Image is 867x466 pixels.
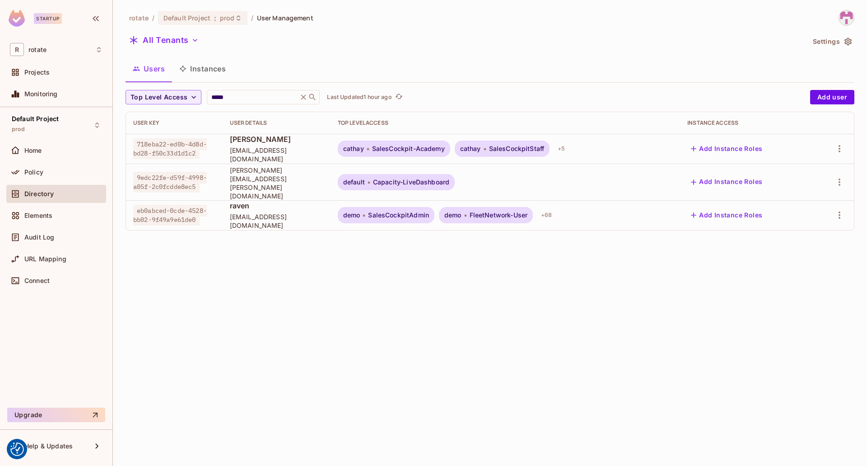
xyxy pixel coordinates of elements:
span: [EMAIL_ADDRESS][DOMAIN_NAME] [230,212,323,230]
span: prod [12,126,25,133]
span: cathay [460,145,481,152]
span: SalesCockpitStaff [489,145,545,152]
button: Consent Preferences [10,442,24,456]
button: Instances [172,57,233,80]
span: default [343,179,365,186]
span: prod [220,14,235,22]
button: Top Level Access [126,90,201,104]
span: Projects [24,69,50,76]
span: demo [444,212,461,219]
span: URL Mapping [24,255,66,263]
span: FleetNetwork-User [470,212,528,219]
div: Instance Access [687,119,806,127]
button: Upgrade [7,408,105,422]
button: Add user [810,90,854,104]
button: Users [126,57,172,80]
span: 9edc22fe-d59f-4998-a05f-2c0fcdde8ec5 [133,172,207,193]
p: Last Updated 1 hour ago [327,94,392,101]
span: the active workspace [129,14,149,22]
span: [EMAIL_ADDRESS][DOMAIN_NAME] [230,146,323,163]
span: Home [24,147,42,154]
span: [PERSON_NAME][EMAIL_ADDRESS][PERSON_NAME][DOMAIN_NAME] [230,166,323,200]
div: + 68 [537,208,555,222]
span: Workspace: rotate [28,46,47,53]
span: cathay [343,145,364,152]
span: demo [343,212,360,219]
span: Elements [24,212,52,219]
img: tim@letsrotate.com [839,10,854,25]
button: Settings [809,34,854,49]
span: Capacity-LiveDashboard [373,179,449,186]
div: Startup [34,13,62,24]
div: Top Level Access [338,119,673,127]
span: refresh [395,93,403,102]
button: Add Instance Roles [687,208,766,222]
span: 718eba22-ed0b-4d8d-bd28-f50c33d1d1c2 [133,138,207,159]
span: R [10,43,24,56]
span: Policy [24,169,43,176]
button: refresh [394,92,405,103]
span: Default Project [12,115,59,122]
span: Top Level Access [131,92,187,103]
img: SReyMgAAAABJRU5ErkJggg== [9,10,25,27]
span: SalesCockpitAdmin [368,212,429,219]
span: Connect [24,277,50,284]
span: SalesCockpit-Academy [372,145,445,152]
span: Default Project [163,14,210,22]
span: Audit Log [24,234,54,241]
span: Monitoring [24,90,58,98]
span: raven [230,201,323,211]
span: : [214,14,217,22]
span: [PERSON_NAME] [230,134,323,144]
button: Add Instance Roles [687,175,766,189]
span: User Management [257,14,313,22]
li: / [152,14,154,22]
div: + 5 [554,141,569,156]
li: / [251,14,253,22]
span: Directory [24,190,54,198]
button: Add Instance Roles [687,141,766,156]
span: eb0abced-0cde-4528-bb02-9f49a9e61de0 [133,205,207,226]
button: All Tenants [126,33,202,47]
div: User Key [133,119,215,127]
div: User Details [230,119,323,127]
span: Help & Updates [24,442,73,450]
img: Revisit consent button [10,442,24,456]
span: Click to refresh data [392,92,405,103]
